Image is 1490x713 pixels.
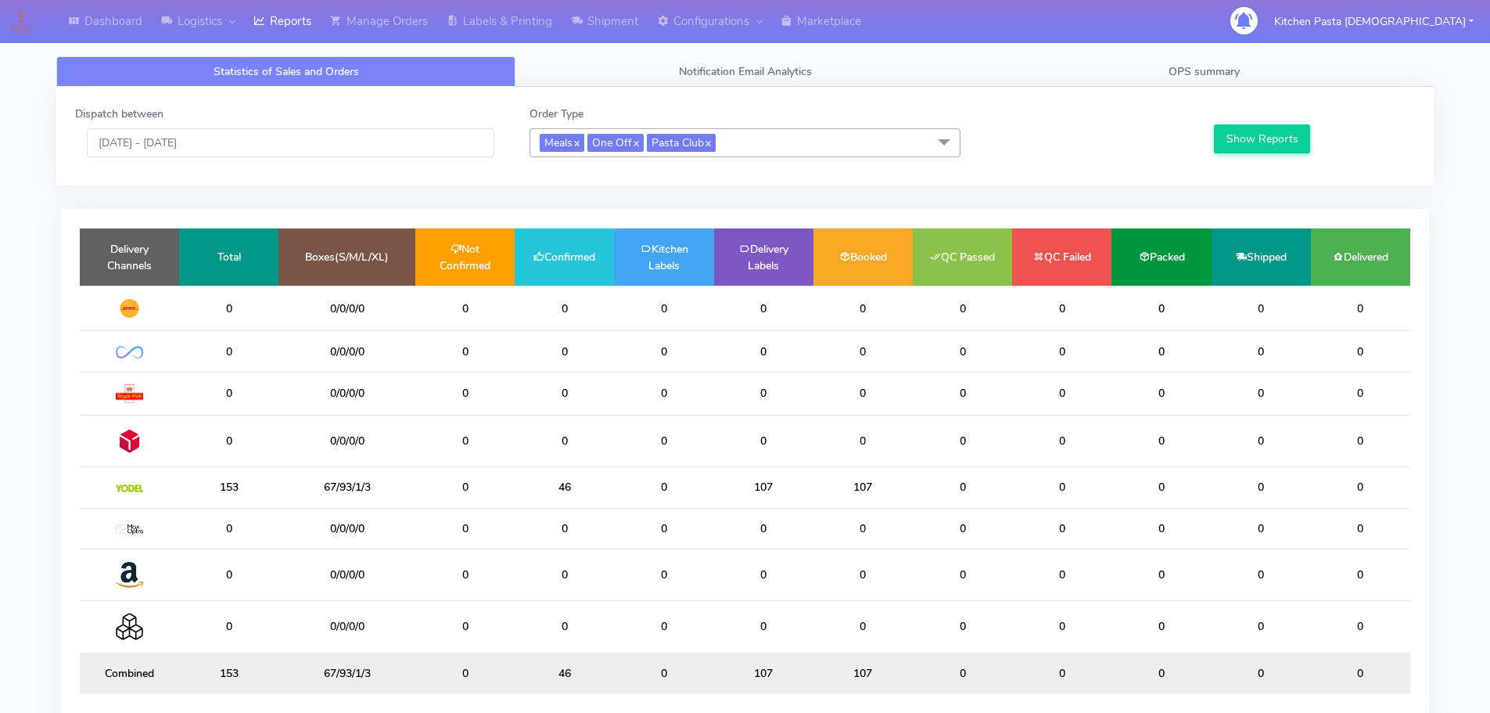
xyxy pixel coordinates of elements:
td: 0 [614,653,713,693]
td: 0 [913,467,1012,508]
button: Kitchen Pasta [DEMOGRAPHIC_DATA] [1262,5,1485,38]
label: Order Type [530,106,583,122]
td: 0 [1311,286,1410,331]
td: 0 [714,372,813,415]
td: 0 [913,415,1012,466]
td: 0/0/0/0 [278,372,415,415]
td: 0 [1111,601,1211,653]
td: 0 [1212,549,1311,600]
a: x [632,134,639,150]
td: 0 [515,372,614,415]
td: 0 [1012,331,1111,372]
td: 0 [714,549,813,600]
td: 0 [415,601,515,653]
td: 0 [714,331,813,372]
td: 0 [515,286,614,331]
td: 46 [515,467,614,508]
td: 0 [415,549,515,600]
td: 0 [614,331,713,372]
td: Booked [813,229,913,286]
td: 0 [415,415,515,466]
td: 0 [179,549,278,600]
td: 0 [1311,601,1410,653]
td: 0 [1212,653,1311,693]
td: 0 [1311,372,1410,415]
span: One Off [587,134,644,152]
td: 0 [614,467,713,508]
td: 107 [813,653,913,693]
td: 0 [179,372,278,415]
td: QC Passed [913,229,1012,286]
td: 0 [1111,372,1211,415]
input: Pick the Daterange [87,128,494,157]
td: 0 [1012,508,1111,549]
td: 0 [415,653,515,693]
td: 0 [1111,467,1211,508]
td: 153 [179,467,278,508]
td: 0 [714,508,813,549]
td: 0 [179,415,278,466]
td: 0 [813,601,913,653]
td: Delivery Channels [80,229,179,286]
td: 0 [714,601,813,653]
td: 0 [1111,653,1211,693]
a: x [704,134,711,150]
td: 0 [1311,415,1410,466]
td: 0 [1111,286,1211,331]
td: 153 [179,653,278,693]
td: 0 [614,286,713,331]
td: 67/93/1/3 [278,467,415,508]
label: Dispatch between [75,106,163,122]
td: 0/0/0/0 [278,601,415,653]
a: x [573,134,580,150]
ul: Tabs [56,56,1434,87]
td: 0 [1012,415,1111,466]
td: 0 [913,549,1012,600]
td: 0 [1212,331,1311,372]
td: 0 [1212,372,1311,415]
td: 0 [614,372,713,415]
td: 0 [1311,549,1410,600]
td: 0 [415,331,515,372]
td: 0 [813,331,913,372]
td: Combined [80,653,179,693]
td: 0/0/0/0 [278,286,415,331]
td: 0 [1012,601,1111,653]
td: 0 [813,549,913,600]
td: 67/93/1/3 [278,653,415,693]
td: 0 [813,286,913,331]
td: 0/0/0/0 [278,508,415,549]
td: 0 [179,601,278,653]
td: 0 [1311,467,1410,508]
td: 0 [614,415,713,466]
td: 0 [1012,286,1111,331]
td: 0 [179,331,278,372]
td: QC Failed [1012,229,1111,286]
td: 0 [1012,372,1111,415]
td: 0 [813,415,913,466]
td: 0 [1212,467,1311,508]
td: 0 [1111,415,1211,466]
td: 46 [515,653,614,693]
td: Total [179,229,278,286]
td: 0 [1012,549,1111,600]
td: 0 [913,653,1012,693]
td: 0 [179,286,278,331]
td: 0 [179,508,278,549]
img: DPD [116,427,143,455]
td: Kitchen Labels [614,229,713,286]
img: Royal Mail [116,384,143,403]
td: 0 [415,286,515,331]
td: 0 [1111,331,1211,372]
span: OPS summary [1169,64,1240,79]
td: 0 [515,508,614,549]
td: Boxes(S/M/L/XL) [278,229,415,286]
img: Yodel [116,484,143,492]
td: 0 [913,508,1012,549]
td: 0 [515,601,614,653]
td: 107 [714,653,813,693]
td: 0 [515,331,614,372]
img: Collection [116,613,143,640]
td: Delivered [1311,229,1410,286]
td: 0/0/0/0 [278,331,415,372]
